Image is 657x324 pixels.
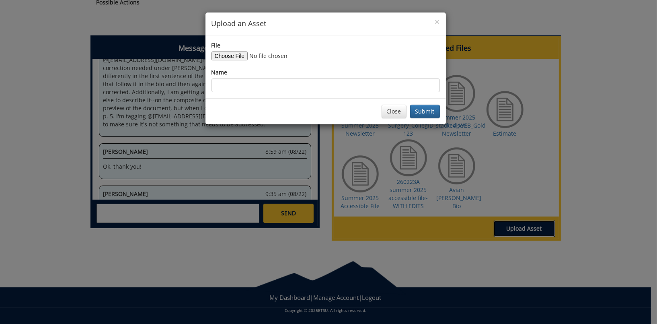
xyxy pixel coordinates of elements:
[410,105,440,118] button: Submit
[435,18,440,26] button: Close
[211,19,440,29] h4: Upload an Asset
[211,41,221,50] label: File
[435,16,440,27] span: ×
[382,105,407,118] button: Close
[211,68,228,76] label: Name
